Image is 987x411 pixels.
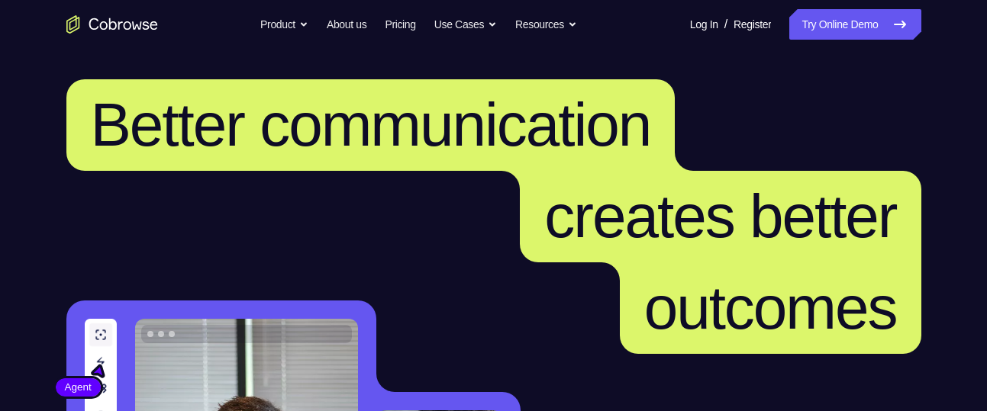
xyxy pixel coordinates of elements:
a: About us [327,9,366,40]
a: Pricing [385,9,415,40]
a: Try Online Demo [789,9,921,40]
button: Product [260,9,308,40]
span: outcomes [644,274,897,342]
span: creates better [544,182,896,250]
span: Better communication [91,91,651,159]
span: / [724,15,727,34]
span: Agent [56,380,101,395]
a: Go to the home page [66,15,158,34]
a: Register [734,9,771,40]
button: Use Cases [434,9,497,40]
a: Log In [690,9,718,40]
button: Resources [515,9,577,40]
